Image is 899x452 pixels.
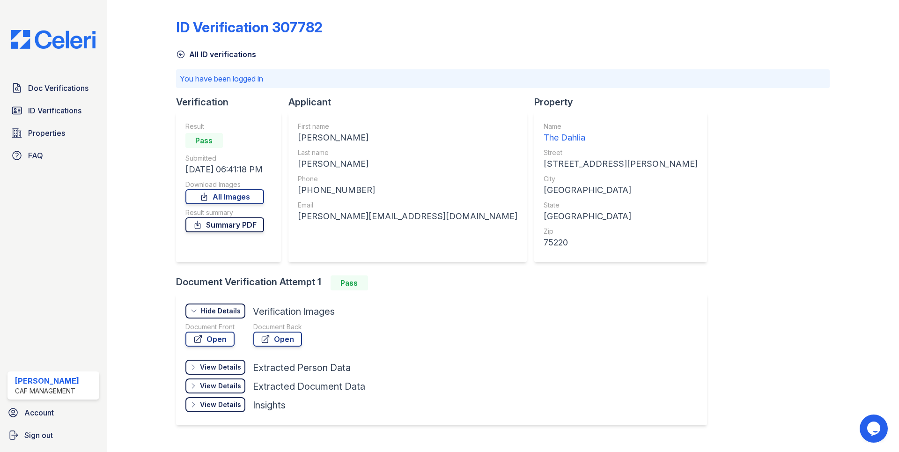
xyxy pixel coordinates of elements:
[534,96,715,109] div: Property
[176,19,323,36] div: ID Verification 307782
[544,122,698,131] div: Name
[544,227,698,236] div: Zip
[200,381,241,391] div: View Details
[298,184,517,197] div: [PHONE_NUMBER]
[185,133,223,148] div: Pass
[185,154,264,163] div: Submitted
[185,322,235,332] div: Document Front
[7,101,99,120] a: ID Verifications
[180,73,826,84] p: You have been logged in
[176,275,715,290] div: Document Verification Attempt 1
[28,150,43,161] span: FAQ
[253,305,335,318] div: Verification Images
[253,399,286,412] div: Insights
[253,361,351,374] div: Extracted Person Data
[253,322,302,332] div: Document Back
[28,127,65,139] span: Properties
[15,375,79,386] div: [PERSON_NAME]
[253,380,365,393] div: Extracted Document Data
[331,275,368,290] div: Pass
[185,217,264,232] a: Summary PDF
[200,363,241,372] div: View Details
[544,122,698,144] a: Name The Dahlia
[7,146,99,165] a: FAQ
[15,386,79,396] div: CAF Management
[860,415,890,443] iframe: chat widget
[185,332,235,347] a: Open
[185,189,264,204] a: All Images
[544,131,698,144] div: The Dahlia
[544,200,698,210] div: State
[298,122,517,131] div: First name
[298,174,517,184] div: Phone
[200,400,241,409] div: View Details
[4,426,103,445] a: Sign out
[298,148,517,157] div: Last name
[298,210,517,223] div: [PERSON_NAME][EMAIL_ADDRESS][DOMAIN_NAME]
[288,96,534,109] div: Applicant
[185,180,264,189] div: Download Images
[185,208,264,217] div: Result summary
[544,148,698,157] div: Street
[544,157,698,170] div: [STREET_ADDRESS][PERSON_NAME]
[7,124,99,142] a: Properties
[544,184,698,197] div: [GEOGRAPHIC_DATA]
[185,163,264,176] div: [DATE] 06:41:18 PM
[298,200,517,210] div: Email
[201,306,241,316] div: Hide Details
[544,210,698,223] div: [GEOGRAPHIC_DATA]
[298,157,517,170] div: [PERSON_NAME]
[544,174,698,184] div: City
[7,79,99,97] a: Doc Verifications
[4,403,103,422] a: Account
[28,105,81,116] span: ID Verifications
[4,30,103,49] img: CE_Logo_Blue-a8612792a0a2168367f1c8372b55b34899dd931a85d93a1a3d3e32e68fde9ad4.png
[28,82,88,94] span: Doc Verifications
[176,49,256,60] a: All ID verifications
[253,332,302,347] a: Open
[24,407,54,418] span: Account
[544,236,698,249] div: 75220
[176,96,288,109] div: Verification
[298,131,517,144] div: [PERSON_NAME]
[24,430,53,441] span: Sign out
[185,122,264,131] div: Result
